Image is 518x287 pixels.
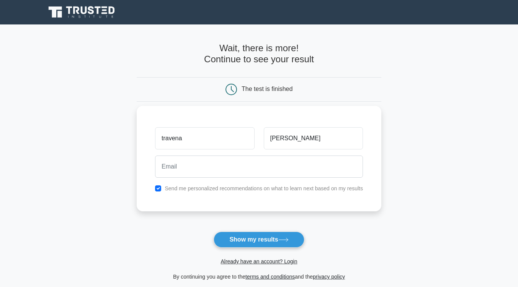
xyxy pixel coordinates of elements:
[214,232,304,248] button: Show my results
[132,272,386,281] div: By continuing you agree to the and the
[264,127,363,149] input: Last name
[137,43,381,65] h4: Wait, there is more! Continue to see your result
[155,156,363,178] input: Email
[221,258,297,264] a: Already have an account? Login
[165,185,363,191] label: Send me personalized recommendations on what to learn next based on my results
[313,274,345,280] a: privacy policy
[242,86,292,92] div: The test is finished
[155,127,254,149] input: First name
[245,274,295,280] a: terms and conditions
